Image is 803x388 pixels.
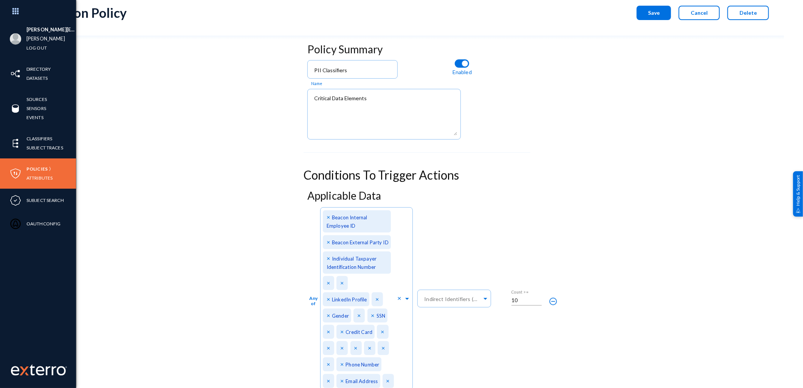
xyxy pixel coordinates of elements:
[327,256,377,270] span: Individual Taxpayer Identification Number
[10,195,21,206] img: icon-compliance.svg
[307,189,527,202] h3: Applicable Data
[26,143,63,152] a: Subject Traces
[679,6,720,20] button: Cancel
[327,377,332,384] span: ×
[327,312,332,319] span: ×
[10,218,21,230] img: icon-oauth.svg
[381,328,386,335] span: ×
[340,279,346,286] span: ×
[332,239,389,245] span: Beacon External Party ID
[327,214,367,229] span: Beacon Internal Employee ID
[327,255,332,262] span: ×
[346,362,379,368] span: Phone Number
[332,296,367,303] span: LinkedIn Profile
[453,68,472,76] p: Enabled
[346,329,372,335] span: Credit Card
[10,68,21,79] img: icon-inventory.svg
[50,5,127,20] div: Action Policy
[796,208,801,213] img: help_support.svg
[26,95,47,104] a: Sources
[10,103,21,114] img: icon-sources.svg
[26,34,65,43] a: [PERSON_NAME]
[304,168,530,182] h2: Conditions To Trigger Actions
[26,74,48,82] a: Datasets
[357,312,363,319] span: ×
[549,297,558,306] mat-icon: remove_circle_outline
[340,328,346,335] span: ×
[381,344,387,351] span: ×
[307,43,527,56] h3: Policy Summary
[354,344,360,351] span: ×
[10,138,21,149] img: icon-elements.svg
[315,67,394,74] input: Name
[386,377,392,384] span: ×
[340,377,346,384] span: ×
[26,113,43,122] a: Events
[327,328,332,335] span: ×
[371,312,377,319] span: ×
[648,9,660,16] span: Save
[26,104,46,113] a: Sensors
[691,9,708,16] span: Cancel
[312,81,322,86] mat-hint: Name
[727,6,769,20] button: Delete
[327,279,332,286] span: ×
[739,9,757,16] span: Delete
[637,6,671,20] button: Save
[332,313,349,319] span: Gender
[26,219,60,228] a: OAuthConfig
[327,238,332,245] span: ×
[10,168,21,179] img: icon-policies.svg
[375,295,381,303] span: ×
[10,33,21,45] img: blank-profile-picture.png
[26,43,47,52] a: Log out
[397,295,404,303] span: Clear all
[26,134,52,143] a: Classifiers
[793,171,803,217] div: Help & Support
[346,378,378,384] span: Email Address
[327,213,332,220] span: ×
[340,344,346,351] span: ×
[307,296,319,306] p: Any of
[26,196,64,205] a: Subject Search
[26,165,48,173] a: Policies
[327,344,332,351] span: ×
[307,295,319,307] button: Anyof
[327,295,332,303] span: ×
[26,25,76,34] li: [PERSON_NAME][EMAIL_ADDRESS][PERSON_NAME][DOMAIN_NAME]
[377,313,385,319] span: SSN
[423,292,483,306] div: Indirect Identifiers (Optional)
[26,174,53,182] a: Attributes
[327,360,332,368] span: ×
[26,65,51,73] a: Directory
[11,364,67,376] img: exterro-work-mark.svg
[340,360,346,368] span: ×
[368,344,373,351] span: ×
[20,366,29,376] img: exterro-logo.svg
[4,3,27,19] img: app launcher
